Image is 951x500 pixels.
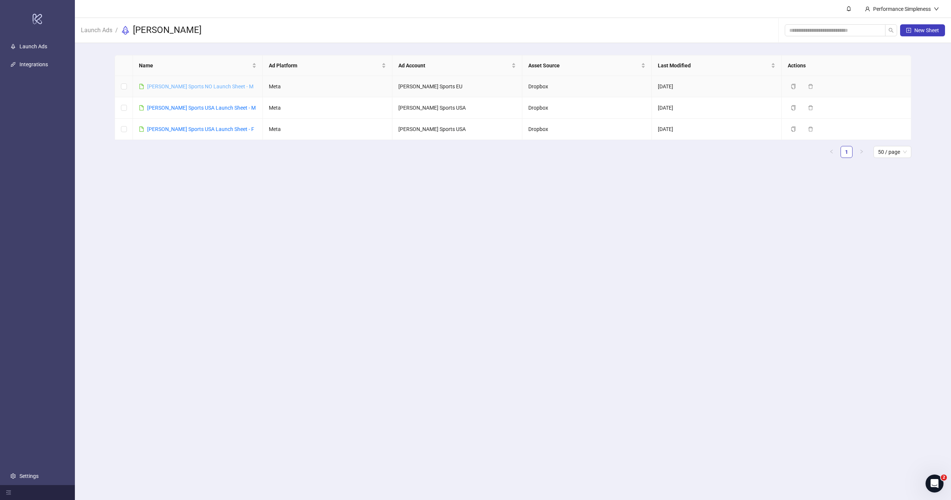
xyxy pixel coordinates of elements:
[392,97,522,119] td: [PERSON_NAME] Sports USA
[79,25,114,34] a: Launch Ads
[115,24,118,36] li: /
[926,475,944,493] iframe: Intercom live chat
[392,76,522,97] td: [PERSON_NAME] Sports EU
[878,146,907,158] span: 50 / page
[652,97,782,119] td: [DATE]
[269,61,380,70] span: Ad Platform
[263,76,393,97] td: Meta
[791,126,796,132] span: copy
[870,5,934,13] div: Performance Simpleness
[147,126,254,132] a: [PERSON_NAME] Sports USA Launch Sheet - F
[652,119,782,140] td: [DATE]
[121,26,130,35] span: rocket
[522,97,652,119] td: Dropbox
[658,61,769,70] span: Last Modified
[652,55,782,76] th: Last Modified
[19,43,47,49] a: Launch Ads
[19,473,39,479] a: Settings
[652,76,782,97] td: [DATE]
[941,475,947,481] span: 2
[6,490,11,495] span: menu-fold
[139,126,144,132] span: file
[934,6,939,12] span: down
[139,61,250,70] span: Name
[139,84,144,89] span: file
[522,76,652,97] td: Dropbox
[808,126,813,132] span: delete
[133,55,263,76] th: Name
[846,6,851,11] span: bell
[808,105,813,110] span: delete
[19,61,48,67] a: Integrations
[139,105,144,110] span: file
[398,61,510,70] span: Ad Account
[522,55,652,76] th: Asset Source
[826,146,838,158] button: left
[782,55,912,76] th: Actions
[826,146,838,158] li: Previous Page
[528,61,640,70] span: Asset Source
[856,146,868,158] button: right
[829,149,834,154] span: left
[906,28,911,33] span: plus-square
[900,24,945,36] button: New Sheet
[791,105,796,110] span: copy
[808,84,813,89] span: delete
[263,119,393,140] td: Meta
[392,119,522,140] td: [PERSON_NAME] Sports USA
[133,24,201,36] h3: [PERSON_NAME]
[856,146,868,158] li: Next Page
[873,146,911,158] div: Page Size
[914,27,939,33] span: New Sheet
[522,119,652,140] td: Dropbox
[791,84,796,89] span: copy
[147,83,253,89] a: [PERSON_NAME] Sports NO Launch Sheet - M
[263,55,393,76] th: Ad Platform
[888,28,894,33] span: search
[147,105,256,111] a: [PERSON_NAME] Sports USA Launch Sheet - M
[263,97,393,119] td: Meta
[865,6,870,12] span: user
[859,149,864,154] span: right
[841,146,853,158] li: 1
[841,146,852,158] a: 1
[392,55,522,76] th: Ad Account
